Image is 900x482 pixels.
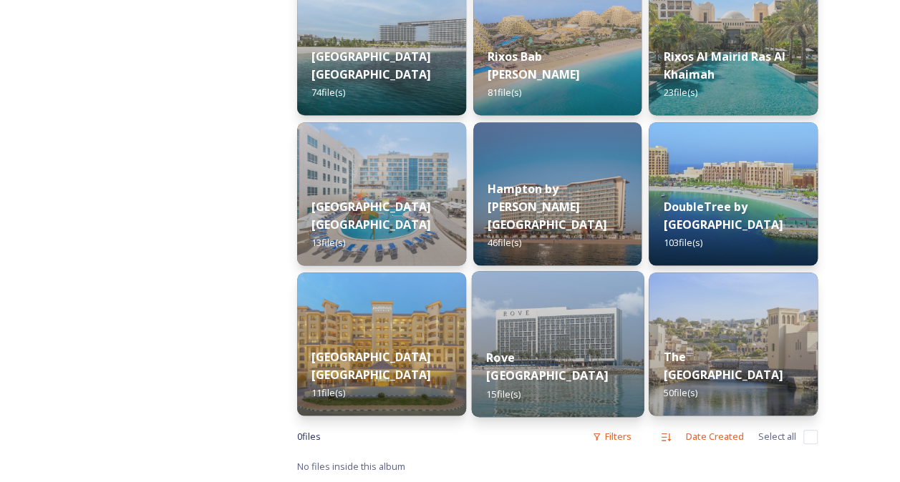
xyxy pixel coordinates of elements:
img: 4d41953e-1570-4d01-956d-2a0471e056e9.jpg [473,122,642,265]
img: df74b742-9e19-4a8e-b845-efa8a208ed1c.jpg [471,271,643,417]
span: No files inside this album [297,460,405,473]
span: 81 file(s) [488,86,521,99]
div: Filters [585,423,639,451]
span: 0 file s [297,430,321,443]
strong: [GEOGRAPHIC_DATA] [GEOGRAPHIC_DATA] [311,349,431,383]
img: c62a85eb-184c-4a6d-80b9-5b12159fd14a.jpg [297,272,466,415]
strong: Hampton by [PERSON_NAME][GEOGRAPHIC_DATA] [488,181,607,232]
div: Date Created [679,423,751,451]
strong: Rixos Al Mairid Ras Al Khaimah [663,49,785,82]
img: 85a5a4ef-4ac6-45f9-945c-f0a7d9fb5190.jpg [649,272,818,415]
img: ea193aff-a2c5-4fcd-80d9-b63779b76d85.jpg [649,122,818,265]
span: 23 file(s) [663,86,697,99]
strong: The [GEOGRAPHIC_DATA] [663,349,783,383]
strong: [GEOGRAPHIC_DATA] [GEOGRAPHIC_DATA] [311,199,431,232]
strong: Rixos Bab [PERSON_NAME] [488,49,580,82]
strong: [GEOGRAPHIC_DATA] [GEOGRAPHIC_DATA] [311,49,431,82]
strong: Rove [GEOGRAPHIC_DATA] [486,349,608,383]
span: 11 file(s) [311,386,345,399]
span: 103 file(s) [663,236,702,249]
strong: DoubleTree by [GEOGRAPHIC_DATA] [663,199,783,232]
img: 537ec3ea-6a47-4367-9128-3a6652454a1a.jpg [297,122,466,265]
span: 46 file(s) [488,236,521,249]
span: 13 file(s) [311,236,345,249]
span: 15 file(s) [486,387,521,400]
span: Select all [758,430,796,443]
span: 74 file(s) [311,86,345,99]
span: 50 file(s) [663,386,697,399]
